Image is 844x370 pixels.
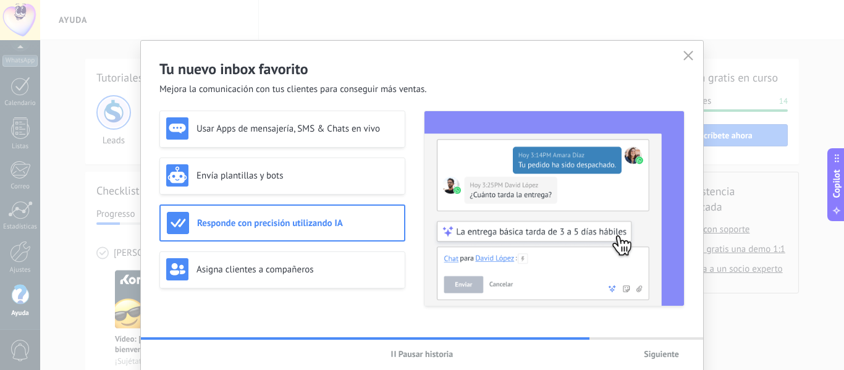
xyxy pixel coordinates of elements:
h3: Asigna clientes a compañeros [196,264,399,275]
h2: Tu nuevo inbox favorito [159,59,685,78]
h3: Responde con precisión utilizando IA [197,217,398,229]
h3: Usar Apps de mensajería, SMS & Chats en vivo [196,123,399,135]
button: Siguiente [638,345,685,363]
span: Copilot [830,169,843,198]
button: Pausar historia [386,345,459,363]
span: Mejora la comunicación con tus clientes para conseguir más ventas. [159,83,427,96]
span: Siguiente [644,350,679,358]
span: Pausar historia [399,350,454,358]
h3: Envía plantillas y bots [196,170,399,182]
